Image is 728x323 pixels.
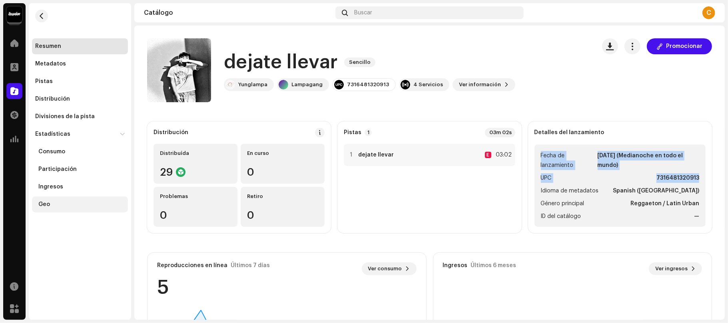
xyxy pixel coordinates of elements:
div: Ingresos [38,184,63,190]
re-m-nav-item: Consumo [32,144,128,160]
re-m-nav-dropdown: Estadísticas [32,126,128,212]
re-m-nav-item: Ingresos [32,179,128,195]
span: Género principal [541,199,584,208]
re-m-nav-item: Divisiones de la pista [32,109,128,125]
div: Catálogo [144,10,332,16]
strong: [DATE] (Medianoche en todo el mundo) [598,151,699,170]
div: Pistas [35,78,53,85]
span: Idioma de metadatos [541,186,599,196]
span: Ver información [459,77,501,93]
div: Divisiones de la pista [35,113,95,120]
button: Ver información [453,78,515,91]
div: Distribuída [160,150,231,157]
div: Ingresos [443,262,468,269]
div: C [702,6,715,19]
div: Consumo [38,149,65,155]
div: Metadatos [35,61,66,67]
div: 4 Servicios [413,81,443,88]
re-m-nav-item: Metadatos [32,56,128,72]
span: Buscar [354,10,372,16]
div: Geo [38,201,50,208]
span: Promocionar [666,38,702,54]
div: Yunglampa [238,81,267,88]
div: 7316481320913 [347,81,389,88]
strong: Reggaeton / Latin Urban [630,199,699,208]
strong: — [694,212,699,221]
re-m-nav-item: Resumen [32,38,128,54]
strong: Detalles del lanzamiento [535,129,604,136]
span: UPC [541,173,552,183]
div: Resumen [35,43,61,50]
button: Ver consumo [362,262,417,275]
re-m-nav-item: Geo [32,196,128,212]
strong: 7316481320913 [656,173,699,183]
span: Sencillo [344,57,375,67]
span: Ver consumo [368,261,402,277]
re-m-nav-item: Participación [32,161,128,177]
h1: dejate llevar [224,50,338,75]
div: 03:02 [495,150,512,160]
strong: Pistas [344,129,361,136]
div: E [485,152,491,158]
div: En curso [247,150,318,157]
div: 03m 02s [485,128,515,137]
div: Distribución [35,96,70,102]
re-m-nav-item: Pistas [32,73,128,89]
span: Ver ingresos [655,261,688,277]
p-badge: 1 [365,129,372,136]
div: Problemas [160,193,231,200]
img: 10370c6a-d0e2-4592-b8a2-38f444b0ca44 [6,6,22,22]
img: ca1138af-137b-406d-9fb5-7ea708914004 [225,80,235,89]
div: Estadísticas [35,131,70,137]
div: Reproducciones en línea [157,262,227,269]
div: Distribución [154,129,188,136]
strong: dejate llevar [358,152,394,158]
div: Lampagang [291,81,323,88]
button: Promocionar [647,38,712,54]
button: Ver ingresos [649,262,702,275]
re-m-nav-item: Distribución [32,91,128,107]
div: Últimos 6 meses [471,262,517,269]
span: Fecha de lanzamiento [541,151,596,170]
div: Últimos 7 días [231,262,270,269]
strong: Spanish ([GEOGRAPHIC_DATA]) [613,186,699,196]
span: ID del catálogo [541,212,581,221]
div: Participación [38,166,77,172]
div: Retiro [247,193,318,200]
